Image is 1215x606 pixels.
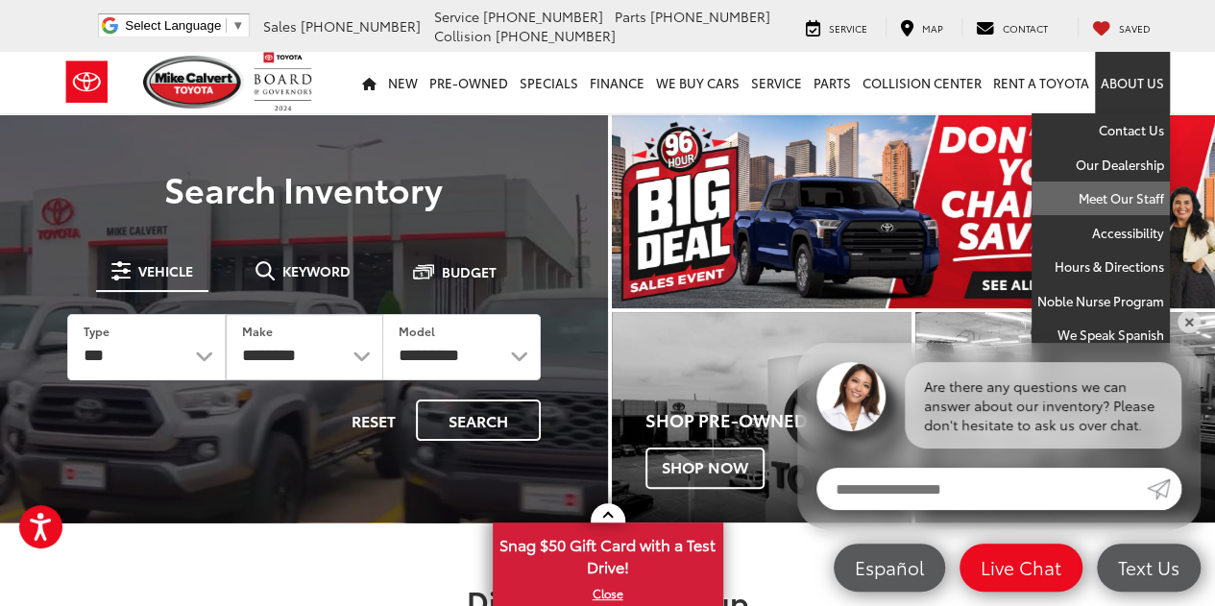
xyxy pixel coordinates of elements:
a: Noble Nurse Program [1032,284,1170,319]
a: Our Dealership [1032,148,1170,182]
a: Submit [1147,468,1181,510]
a: Specials [514,52,584,113]
span: [PHONE_NUMBER] [301,16,421,36]
button: Search [416,400,541,441]
div: Are there any questions we can answer about our inventory? Please don't hesitate to ask us over c... [905,362,1181,448]
span: Shop Now [645,448,765,488]
a: Live Chat [960,544,1082,592]
span: Sales [263,16,297,36]
span: Contact [1003,21,1048,36]
a: Collision Center [857,52,987,113]
label: Make [242,323,273,339]
a: Hours & Directions [1032,250,1170,284]
a: Service [745,52,808,113]
span: Collision [434,26,492,45]
a: Parts [808,52,857,113]
a: New [382,52,424,113]
span: ▼ [231,18,244,33]
span: Snag $50 Gift Card with a Test Drive! [495,524,721,583]
a: Schedule Service Schedule Now [915,312,1215,522]
a: My Saved Vehicles [1078,17,1165,36]
h3: Search Inventory [40,169,568,207]
a: Español [834,544,945,592]
span: Service [829,21,867,36]
span: Live Chat [971,555,1071,579]
span: Parts [615,7,646,26]
span: [PHONE_NUMBER] [483,7,603,26]
div: Toyota [612,312,911,522]
span: Service [434,7,479,26]
span: Español [845,555,934,579]
a: Shop Pre-Owned Shop Now [612,312,911,522]
span: Select Language [125,18,221,33]
img: Agent profile photo [816,362,886,431]
img: Toyota [51,51,123,113]
a: Service [791,17,882,36]
a: Home [356,52,382,113]
a: Rent a Toyota [987,52,1095,113]
span: Vehicle [138,264,193,278]
a: WE BUY CARS [650,52,745,113]
a: Map [886,17,958,36]
a: Contact Us [1032,113,1170,148]
span: Budget [442,265,497,279]
a: Pre-Owned [424,52,514,113]
a: We Speak Spanish [1032,318,1170,352]
span: Saved [1119,21,1151,36]
span: Keyword [282,264,351,278]
input: Enter your message [816,468,1147,510]
a: Finance [584,52,650,113]
a: Meet Our Staff [1032,182,1170,216]
a: Text Us [1097,544,1201,592]
span: Text Us [1108,555,1189,579]
a: Select Language​ [125,18,244,33]
a: Accessibility [1032,216,1170,251]
a: Contact [961,17,1062,36]
span: Map [922,21,943,36]
span: [PHONE_NUMBER] [496,26,616,45]
label: Model [399,323,435,339]
button: Reset [335,400,412,441]
h4: Shop Pre-Owned [645,411,911,430]
div: Toyota [915,312,1215,522]
img: Mike Calvert Toyota [143,56,245,109]
a: About Us [1095,52,1170,113]
span: ​ [226,18,227,33]
span: [PHONE_NUMBER] [650,7,770,26]
label: Type [84,323,109,339]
